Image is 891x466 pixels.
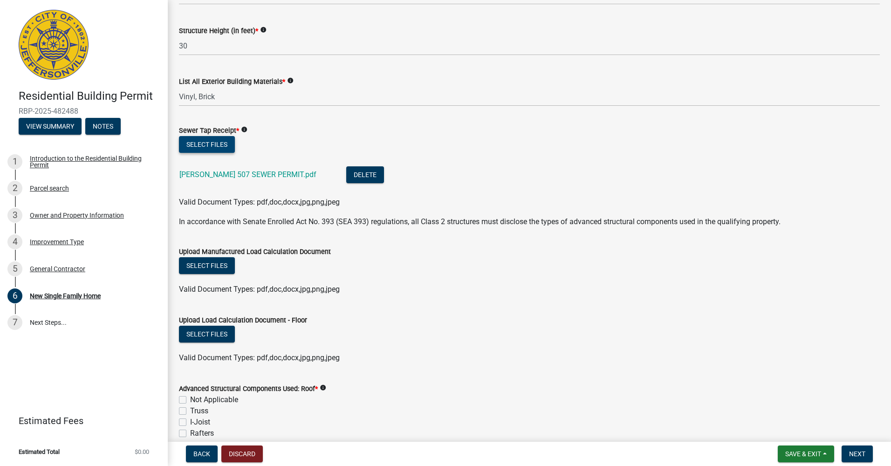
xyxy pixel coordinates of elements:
[7,411,153,430] a: Estimated Fees
[19,123,82,130] wm-modal-confirm: Summary
[7,154,22,169] div: 1
[179,353,340,362] span: Valid Document Types: pdf,doc,docx,jpg,png,jpeg
[179,326,235,343] button: Select files
[190,405,208,417] label: Truss
[186,445,218,462] button: Back
[346,171,384,180] wm-modal-confirm: Delete Document
[7,181,22,196] div: 2
[179,216,880,227] p: In accordance with Senate Enrolled Act No. 393 (SEA 393) regulations, all Class 2 structures must...
[7,288,22,303] div: 6
[7,315,22,330] div: 7
[30,293,101,299] div: New Single Family Home
[85,123,121,130] wm-modal-confirm: Notes
[179,257,235,274] button: Select files
[19,449,60,455] span: Estimated Total
[785,450,821,458] span: Save & Exit
[30,155,153,168] div: Introduction to the Residential Building Permit
[30,185,69,192] div: Parcel search
[19,10,89,80] img: City of Jeffersonville, Indiana
[179,386,318,392] label: Advanced Structural Components Used: Roof
[7,208,22,223] div: 3
[19,118,82,135] button: View Summary
[19,107,149,116] span: RBP-2025-482488
[179,170,316,179] a: [PERSON_NAME] 507 SEWER PERMIT.pdf
[260,27,267,33] i: info
[30,212,124,219] div: Owner and Property Information
[179,28,258,34] label: Structure Height (in feet)
[193,450,210,458] span: Back
[190,428,214,439] label: Rafters
[190,417,210,428] label: I-Joist
[30,266,85,272] div: General Contractor
[179,136,235,153] button: Select files
[179,317,307,324] label: Upload Load Calculation Document - Floor
[179,285,340,294] span: Valid Document Types: pdf,doc,docx,jpg,png,jpeg
[778,445,834,462] button: Save & Exit
[85,118,121,135] button: Notes
[221,445,263,462] button: Discard
[30,239,84,245] div: Improvement Type
[849,450,865,458] span: Next
[135,449,149,455] span: $0.00
[179,79,285,85] label: List All Exterior Building Materials
[190,394,238,405] label: Not Applicable
[346,166,384,183] button: Delete
[842,445,873,462] button: Next
[19,89,160,103] h4: Residential Building Permit
[179,249,331,255] label: Upload Manufactured Load Calculation Document
[179,128,239,134] label: Sewer Tap Receipt
[287,77,294,84] i: info
[241,126,247,133] i: info
[7,261,22,276] div: 5
[179,198,340,206] span: Valid Document Types: pdf,doc,docx,jpg,png,jpeg
[320,384,326,391] i: info
[7,234,22,249] div: 4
